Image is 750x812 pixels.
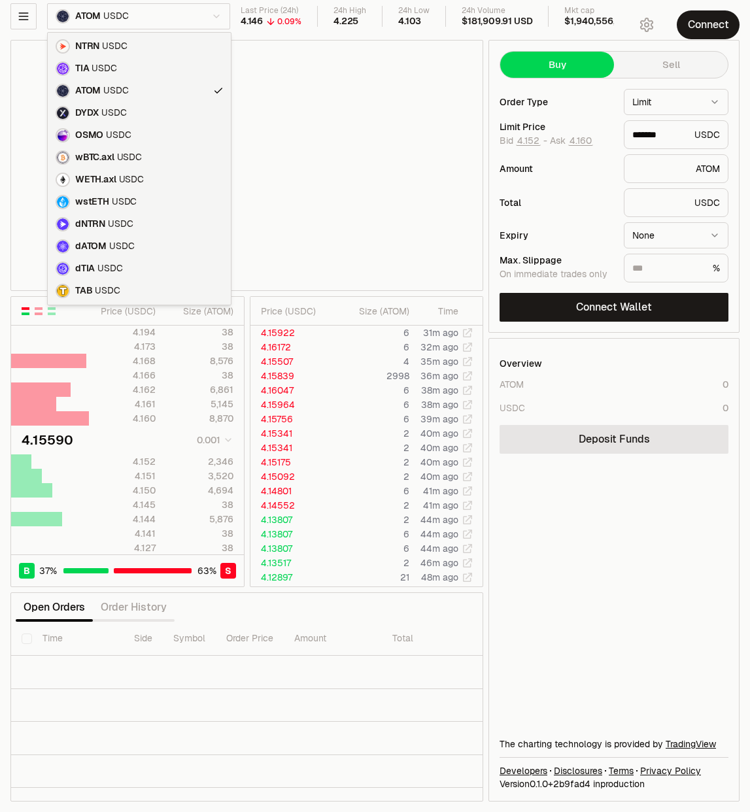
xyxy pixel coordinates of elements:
[119,174,144,186] span: USDC
[57,241,69,252] img: dATOM Logo
[57,174,69,186] img: WETH.axl Logo
[75,63,89,75] span: TIA
[57,263,69,275] img: dTIA Logo
[57,41,69,52] img: NTRN Logo
[112,196,137,208] span: USDC
[75,263,95,275] span: dTIA
[57,218,69,230] img: dNTRN Logo
[75,218,105,230] span: dNTRN
[108,218,133,230] span: USDC
[57,285,69,297] img: TAB Logo
[109,241,134,252] span: USDC
[97,263,122,275] span: USDC
[92,63,116,75] span: USDC
[57,196,69,208] img: wstETH Logo
[106,129,131,141] span: USDC
[75,85,101,97] span: ATOM
[75,41,99,52] span: NTRN
[57,152,69,163] img: wBTC.axl Logo
[101,107,126,119] span: USDC
[75,241,107,252] span: dATOM
[57,63,69,75] img: TIA Logo
[75,129,103,141] span: OSMO
[102,41,127,52] span: USDC
[75,174,116,186] span: WETH.axl
[103,85,128,97] span: USDC
[57,107,69,119] img: DYDX Logo
[57,85,69,97] img: ATOM Logo
[75,196,109,208] span: wstETH
[75,152,114,163] span: wBTC.axl
[75,107,99,119] span: DYDX
[95,285,120,297] span: USDC
[75,285,92,297] span: TAB
[117,152,142,163] span: USDC
[57,129,69,141] img: OSMO Logo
